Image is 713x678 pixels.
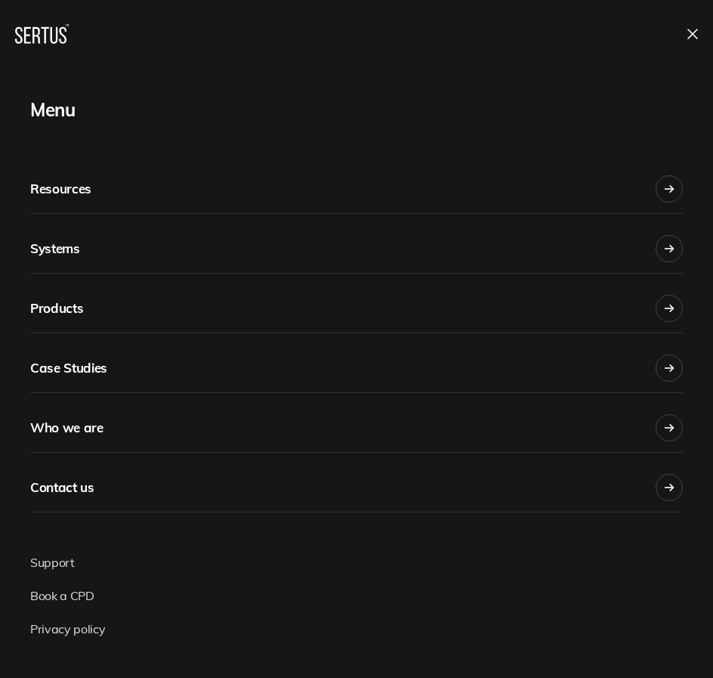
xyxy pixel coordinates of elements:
div: Menu [30,92,683,127]
div: Case Studies [30,351,107,385]
div: Who we are [30,411,103,444]
a: Systems [30,214,683,274]
a: Support [30,555,75,570]
div: Resources [30,172,91,206]
a: Who we are [30,393,683,453]
a: Resources [30,154,683,214]
div: Contact us [30,471,94,504]
div: Systems [30,232,80,265]
a: Case Studies [30,333,683,393]
a: Products [30,274,683,333]
div: Products [30,292,83,325]
a: Book a CPD [30,588,94,603]
iframe: Chat Widget [441,503,713,678]
a: Contact us [30,453,683,512]
a: Privacy policy [30,621,106,636]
